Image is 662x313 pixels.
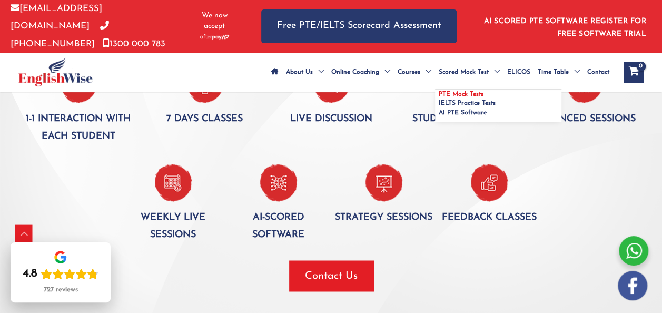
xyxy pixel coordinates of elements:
a: PTE Mock Tests [435,90,561,99]
button: Contact Us [289,260,373,291]
p: 7 days classes [142,111,268,128]
div: Rating: 4.8 out of 5 [23,267,98,281]
span: We now accept [194,11,235,32]
a: ELICOS [503,54,534,91]
img: Afterpay-Logo [200,34,229,40]
img: Feadback-classes [471,164,508,201]
span: Menu Toggle [313,54,324,91]
span: Contact [587,54,609,91]
span: Menu Toggle [569,54,580,91]
span: Contact Us [305,268,358,283]
img: white-facebook.png [618,271,647,300]
aside: Header Widget 1 [478,9,651,43]
span: PTE Mock Tests [439,91,483,97]
img: cropped-ew-logo [18,57,93,86]
span: Courses [398,54,420,91]
span: About Us [286,54,313,91]
img: Streadgy-session [365,164,402,201]
a: CoursesMenu Toggle [394,54,435,91]
a: Time TableMenu Toggle [534,54,584,91]
p: 1-1 interaction with each student [15,111,142,146]
img: _AI-Scored-Software [260,164,297,201]
a: View Shopping Cart, empty [624,62,644,83]
p: Student tracker [394,111,521,128]
a: AI SCORED PTE SOFTWARE REGISTER FOR FREE SOFTWARE TRIAL [484,17,647,38]
a: [PHONE_NUMBER] [11,22,109,48]
p: Strategy Sessions [331,209,437,227]
span: Menu Toggle [379,54,390,91]
a: Contact [584,54,613,91]
span: Menu Toggle [489,54,500,91]
span: IELTS Practice Tests [439,100,496,106]
img: Weekly-live-session [155,164,192,201]
p: AI-Scored software [226,209,331,244]
a: About UsMenu Toggle [282,54,328,91]
p: Advanced sessions [521,111,647,128]
span: Time Table [538,54,569,91]
a: AI PTE Software [435,109,561,122]
a: Online CoachingMenu Toggle [328,54,394,91]
div: 727 reviews [44,286,78,294]
nav: Site Navigation: Main Menu [268,54,613,91]
span: Menu Toggle [420,54,431,91]
span: ELICOS [507,54,530,91]
p: Live discussion [268,111,394,128]
a: Scored Mock TestMenu Toggle [435,54,503,91]
span: Online Coaching [331,54,379,91]
a: [EMAIL_ADDRESS][DOMAIN_NAME] [11,4,102,31]
a: Free PTE/IELTS Scorecard Assessment [261,9,457,43]
span: AI PTE Software [439,110,487,116]
a: IELTS Practice Tests [435,99,561,108]
div: 4.8 [23,267,37,281]
p: Feedback classes [437,209,542,227]
span: Scored Mock Test [439,54,489,91]
p: Weekly live sessions [121,209,226,244]
a: 1300 000 783 [103,40,165,48]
